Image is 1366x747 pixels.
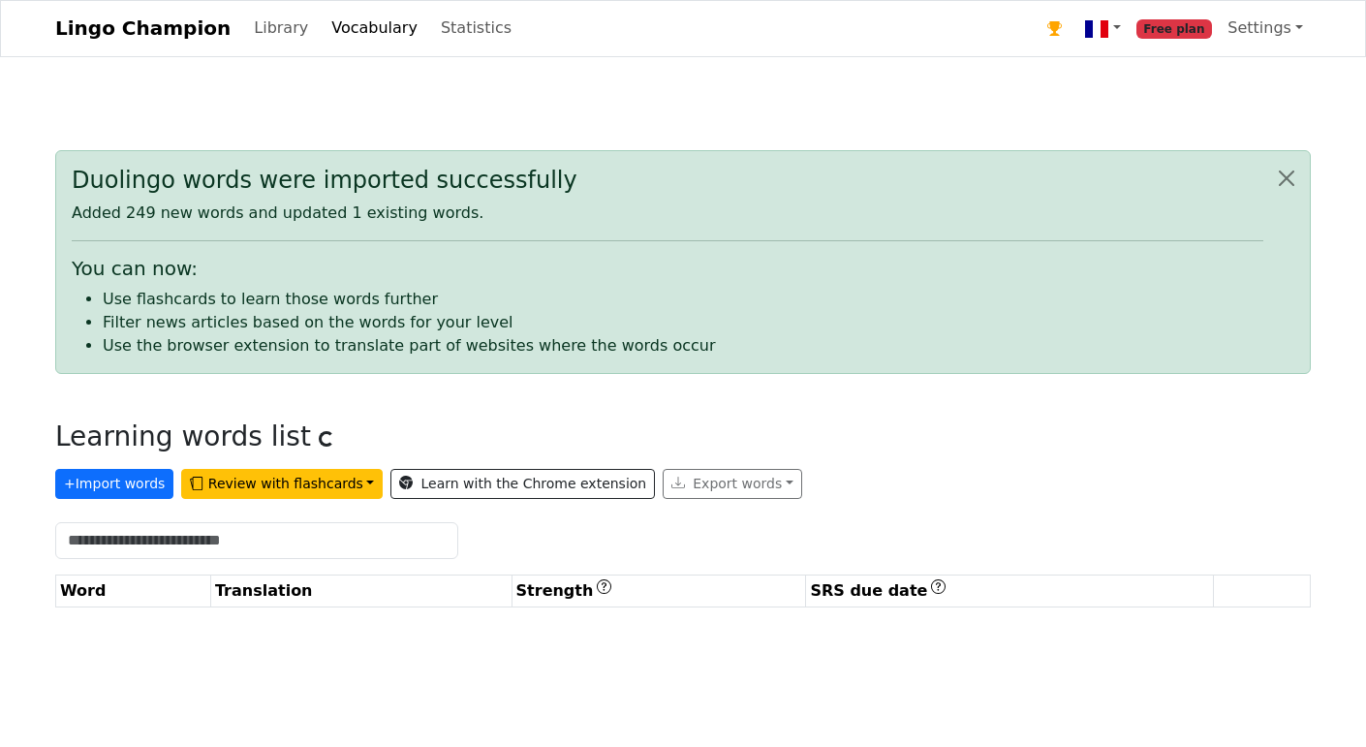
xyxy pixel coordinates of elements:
[1085,17,1108,41] img: fr.svg
[1129,9,1221,48] a: Free plan
[72,202,1263,225] p: Added 249 new words and updated 1 existing words.
[55,469,173,499] button: +Import words
[512,575,806,607] th: Strength
[55,470,181,488] a: +Import words
[1136,19,1213,39] span: Free plan
[55,9,231,47] a: Lingo Champion
[210,575,512,607] th: Translation
[1263,151,1310,205] button: Close alert
[181,469,383,499] button: Review with flashcards
[433,9,519,47] a: Statistics
[103,288,1263,311] li: Use flashcards to learn those words further
[55,420,311,453] h3: Learning words list
[1220,9,1311,47] a: Settings
[103,334,1263,358] li: Use the browser extension to translate part of websites where the words occur
[246,9,316,47] a: Library
[806,575,1214,607] th: SRS due date
[56,575,211,607] th: Word
[390,469,655,499] a: Learn with the Chrome extension
[72,167,1263,195] div: Duolingo words were imported successfully
[72,257,1263,280] h5: You can now:
[103,311,1263,334] li: Filter news articles based on the words for your level
[324,9,425,47] a: Vocabulary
